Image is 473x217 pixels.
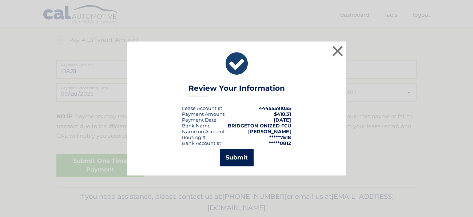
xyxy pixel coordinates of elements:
div: Name on Account: [182,129,226,134]
button: × [330,44,345,58]
span: $418.31 [274,111,291,117]
div: Bank Account #: [182,140,221,146]
span: Payment Date [182,117,216,123]
div: Lease Account #: [182,105,222,111]
strong: 44455591035 [259,105,291,111]
strong: BRIDGETON ONIZED FCU [228,123,291,129]
button: Submit [220,149,254,166]
div: Routing #: [182,134,207,140]
div: Bank Name: [182,123,212,129]
strong: [PERSON_NAME] [248,129,291,134]
h3: Review Your Information [188,84,285,96]
div: Payment Amount: [182,111,226,117]
span: [DATE] [274,117,291,123]
div: : [182,117,218,123]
